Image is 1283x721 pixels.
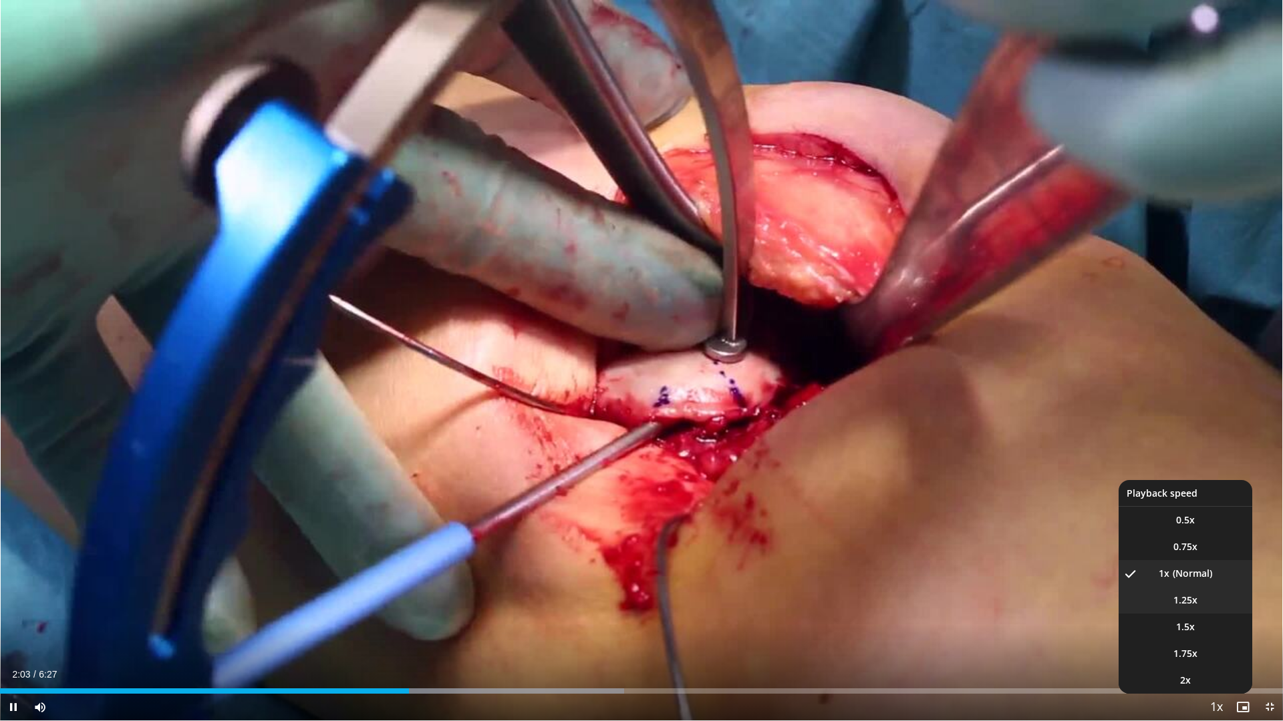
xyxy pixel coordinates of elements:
[1176,513,1195,527] span: 0.5x
[39,669,57,680] span: 6:27
[33,669,36,680] span: /
[1173,593,1197,607] span: 1.25x
[1230,694,1256,720] button: Enable picture-in-picture mode
[1159,567,1169,580] span: 1x
[1256,694,1283,720] button: Exit Fullscreen
[1173,647,1197,660] span: 1.75x
[1173,540,1197,553] span: 0.75x
[27,694,53,720] button: Mute
[1180,674,1191,687] span: 2x
[1203,694,1230,720] button: Playback Rate
[1176,620,1195,634] span: 1.5x
[12,669,30,680] span: 2:03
